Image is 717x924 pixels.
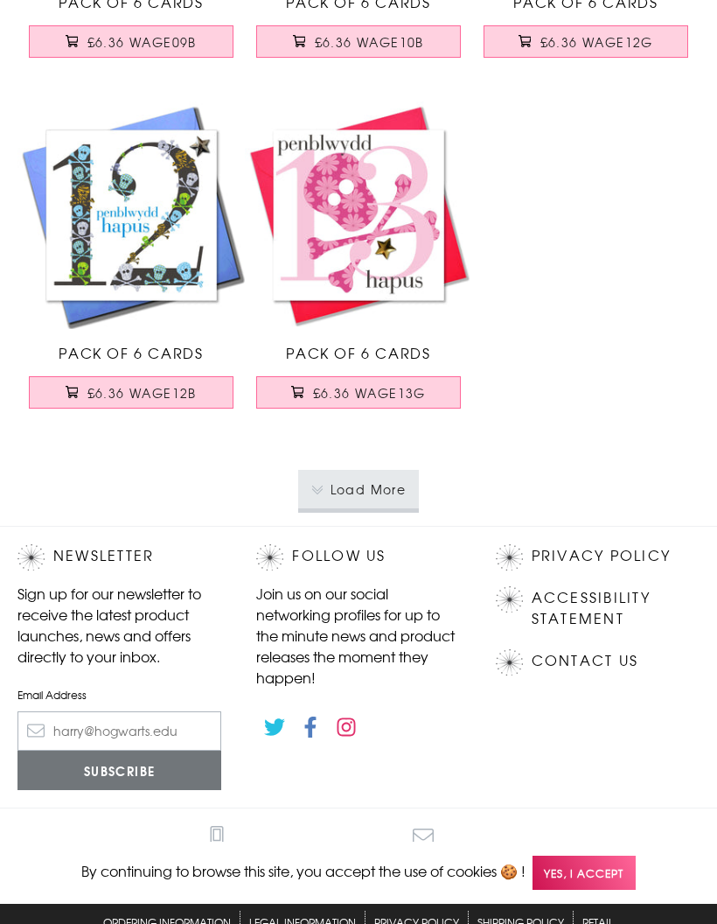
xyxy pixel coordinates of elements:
img: Welsh Birthday Card, Penblwydd Hapus, Age 13 Girl, padded star embellished [245,101,472,329]
span: £6.36 WAGE13G [313,384,426,402]
p: Sign up for our newsletter to receive the latest product launches, news and offers directly to yo... [17,583,221,667]
button: £6.36 WAGE12B [29,376,233,409]
a: Welsh Birthday Card, Penblwydd Hapus, Age 12 Boy, Embellished with a padded star Pack of 6 Cards ... [17,101,245,426]
span: Pack of 6 Cards [59,342,203,363]
button: £6.36 WAGE12G [484,25,688,58]
input: harry@hogwarts.edu [17,711,221,751]
button: £6.36 WAGE13G [256,376,461,409]
button: £6.36 WAGE09B [29,25,233,58]
p: Join us on our social networking profiles for up to the minute news and product releases the mome... [256,583,460,688]
a: [EMAIL_ADDRESS][DOMAIN_NAME] [290,826,557,876]
span: £6.36 WAGE12G [540,33,653,51]
span: £6.36 WAGE10B [315,33,424,51]
a: Accessibility Statement [532,586,651,631]
h2: Follow Us [256,544,460,570]
a: Contact Us [532,649,638,673]
span: Yes, I accept [533,856,636,890]
input: Subscribe [17,751,221,790]
a: Privacy Policy [532,544,671,568]
button: Load More [298,470,420,508]
a: Welsh Birthday Card, Penblwydd Hapus, Age 13 Girl, padded star embellished Pack of 6 Cards £6.36 ... [245,101,472,426]
button: £6.36 WAGE10B [256,25,461,58]
span: £6.36 WAGE09B [87,33,197,51]
span: £6.36 WAGE12B [87,384,197,402]
h2: Newsletter [17,544,221,570]
label: Email Address [17,687,221,703]
span: Pack of 6 Cards [286,342,430,363]
img: Welsh Birthday Card, Penblwydd Hapus, Age 12 Boy, Embellished with a padded star [17,101,245,329]
a: 0191 270 8191 [161,826,273,876]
